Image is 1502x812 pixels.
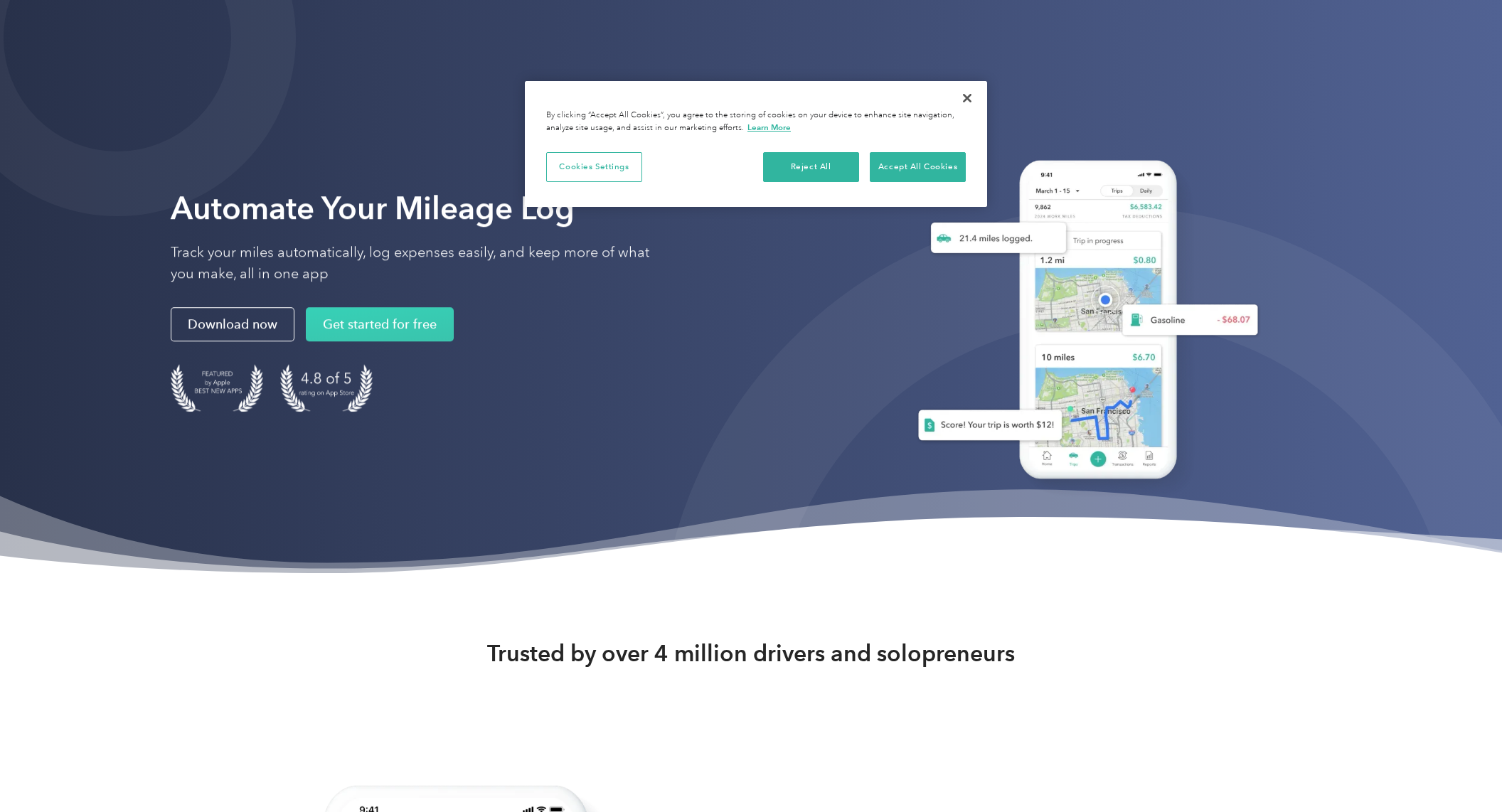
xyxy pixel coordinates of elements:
[525,81,987,207] div: Cookie banner
[747,122,791,132] a: More information about your privacy, opens in a new tab
[171,365,263,412] img: Badge for Featured by Apple Best New Apps
[280,365,373,412] img: 4.9 out of 5 stars on the app store
[306,308,454,342] a: Get started for free
[870,152,966,182] button: Accept All Cookies
[525,81,987,207] div: Privacy
[171,242,669,285] p: Track your miles automatically, log expenses easily, and keep more of what you make, all in one app
[171,190,575,228] strong: Automate Your Mileage Log
[546,109,966,134] div: By clicking “Accept All Cookies”, you agree to the storing of cookies on your device to enhance s...
[895,146,1269,501] img: Everlance, mileage tracker app, expense tracking app
[487,639,1015,668] strong: Trusted by over 4 million drivers and solopreneurs
[171,308,294,342] a: Download now
[952,82,983,114] button: Close
[763,152,859,182] button: Reject All
[546,152,642,182] button: Cookies Settings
